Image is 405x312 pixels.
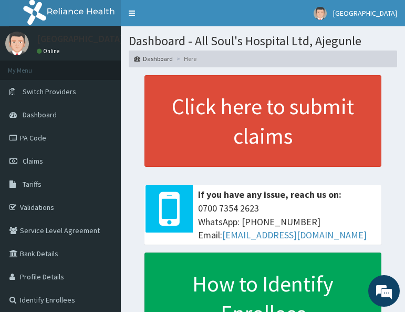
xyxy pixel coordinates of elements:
[129,34,397,48] h1: Dashboard - All Soul's Hospital Ltd, Ajegunle
[333,8,397,18] span: [GEOGRAPHIC_DATA]
[198,202,376,242] span: 0700 7354 2623 WhatsApp: [PHONE_NUMBER] Email:
[37,34,123,44] p: [GEOGRAPHIC_DATA]
[134,54,173,63] a: Dashboard
[23,156,43,166] span: Claims
[174,54,196,63] li: Here
[314,7,327,20] img: User Image
[23,179,41,189] span: Tariffs
[23,110,57,119] span: Dashboard
[37,47,62,55] a: Online
[23,87,76,96] span: Switch Providers
[222,229,367,241] a: [EMAIL_ADDRESS][DOMAIN_NAME]
[144,75,381,167] a: Click here to submit claims
[198,188,341,200] b: If you have any issue, reach us on:
[5,32,29,55] img: User Image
